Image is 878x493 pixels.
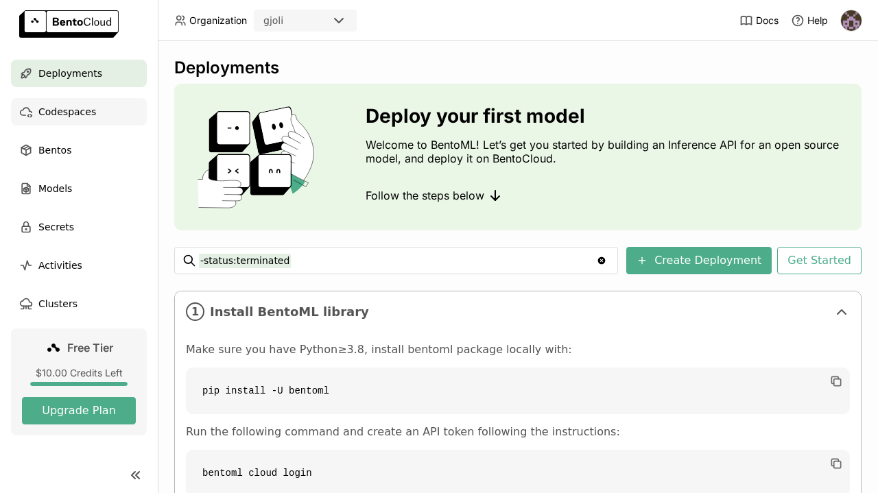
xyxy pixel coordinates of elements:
[38,65,102,82] span: Deployments
[841,10,862,31] img: Guilherme Oliveira
[175,291,861,332] div: 1Install BentoML library
[38,104,96,120] span: Codespaces
[199,250,596,272] input: Search
[11,252,147,279] a: Activities
[756,14,779,27] span: Docs
[11,60,147,87] a: Deployments
[19,10,119,38] img: logo
[366,105,851,127] h3: Deploy your first model
[791,14,828,27] div: Help
[285,14,286,28] input: Selected gjoli.
[38,142,71,158] span: Bentos
[186,425,850,439] p: Run the following command and create an API token following the instructions:
[38,257,82,274] span: Activities
[626,247,772,274] button: Create Deployment
[67,341,113,354] span: Free Tier
[777,247,862,274] button: Get Started
[210,304,828,320] span: Install BentoML library
[186,343,850,357] p: Make sure you have Python≥3.8, install bentoml package locally with:
[596,255,607,266] svg: Clear value
[11,328,147,435] a: Free Tier$10.00 Credits LeftUpgrade Plan
[263,14,283,27] div: gjoli
[366,138,851,165] p: Welcome to BentoML! Let’s get you started by building an Inference API for an open source model, ...
[185,106,333,208] img: cover onboarding
[807,14,828,27] span: Help
[22,397,136,424] button: Upgrade Plan
[22,367,136,379] div: $10.00 Credits Left
[739,14,779,27] a: Docs
[38,180,72,197] span: Models
[174,58,862,78] div: Deployments
[11,213,147,241] a: Secrets
[38,296,78,312] span: Clusters
[38,219,74,235] span: Secrets
[11,175,147,202] a: Models
[11,98,147,125] a: Codespaces
[189,14,247,27] span: Organization
[186,368,850,414] code: pip install -U bentoml
[11,136,147,164] a: Bentos
[11,290,147,317] a: Clusters
[186,302,204,321] i: 1
[366,189,484,202] span: Follow the steps below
